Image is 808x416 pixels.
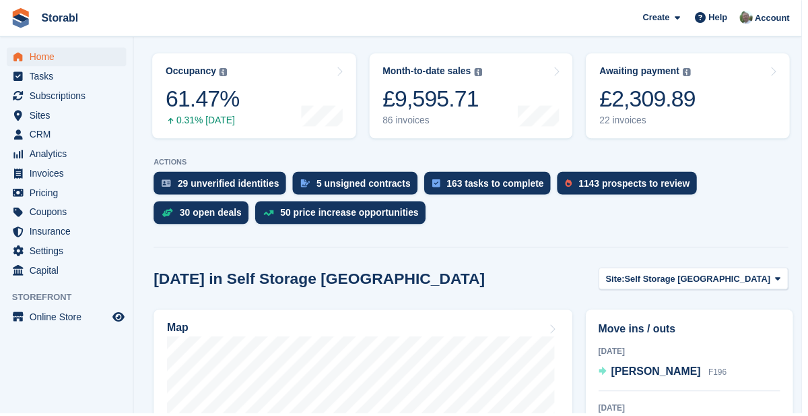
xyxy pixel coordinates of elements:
img: task-75834270c22a3079a89374b754ae025e5fb1db73e45f91037f5363f120a921f8.svg [436,181,444,189]
a: 29 unverified identities [155,173,295,203]
div: Month-to-date sales [386,66,475,78]
h2: Move ins / outs [603,324,786,340]
a: menu [7,185,127,204]
span: Invoices [30,165,110,184]
div: £9,595.71 [386,86,486,113]
a: Occupancy 61.47% 0.31% [DATE] [154,54,359,140]
p: ACTIONS [155,159,795,168]
a: Storabl [36,7,84,29]
span: Account [761,11,796,25]
a: [PERSON_NAME] F196 [603,367,733,384]
a: menu [7,48,127,67]
img: stora-icon-8386f47178a22dfd0bd8f6a31ec36ba5ce8667c1dd55bd0f319d3a0aa187defe.svg [11,8,31,28]
span: Coupons [30,204,110,223]
img: verify_identity-adf6edd0f0f0b5bbfe63781bf79b02c33cf7c696d77639b501bdc392416b5a36.svg [163,181,172,189]
a: menu [7,126,127,145]
span: Capital [30,263,110,282]
span: Help [714,11,733,24]
a: menu [7,224,127,243]
a: menu [7,243,127,262]
a: menu [7,87,127,106]
a: 1143 prospects to review [562,173,709,203]
div: 22 invoices [604,116,701,127]
div: 1143 prospects to review [583,179,696,190]
div: Occupancy [167,66,217,78]
a: menu [7,67,127,86]
a: menu [7,146,127,165]
a: 163 tasks to complete [428,173,562,203]
span: Subscriptions [30,87,110,106]
img: Peter Moxon [745,11,759,24]
div: 50 price increase opportunities [283,209,422,220]
span: Settings [30,243,110,262]
span: Tasks [30,67,110,86]
a: menu [7,204,127,223]
button: Site: Self Storage [GEOGRAPHIC_DATA] [603,270,795,292]
div: 61.47% [167,86,241,113]
a: 30 open deals [155,203,257,233]
span: Analytics [30,146,110,165]
div: Awaiting payment [604,66,685,78]
img: price_increase_opportunities-93ffe204e8149a01c8c9dc8f82e8f89637d9d84a8eef4429ea346261dce0b2c0.svg [265,212,276,218]
a: menu [7,263,127,282]
h2: Map [168,324,190,336]
img: prospect-51fa495bee0391a8d652442698ab0144808aea92771e9ea1ae160a38d050c398.svg [570,181,576,189]
div: 5 unsigned contracts [319,179,414,190]
div: 30 open deals [181,209,244,220]
a: 5 unsigned contracts [295,173,428,203]
span: Sites [30,107,110,125]
a: 50 price increase opportunities [257,203,436,233]
a: menu [7,107,127,125]
a: Month-to-date sales £9,595.71 86 invoices [372,54,578,140]
div: 0.31% [DATE] [167,116,241,127]
span: Home [30,48,110,67]
a: menu [7,165,127,184]
div: £2,309.89 [604,86,701,113]
a: Preview store [111,311,127,328]
h2: [DATE] in Self Storage [GEOGRAPHIC_DATA] [155,272,489,290]
span: Self Storage [GEOGRAPHIC_DATA] [630,274,776,288]
div: 163 tasks to complete [450,179,549,190]
div: 29 unverified identities [179,179,281,190]
span: Create [648,11,675,24]
span: CRM [30,126,110,145]
img: deal-1b604bf984904fb50ccaf53a9ad4b4a5d6e5aea283cecdc64d6e3604feb123c2.svg [163,210,174,219]
a: Awaiting payment £2,309.89 22 invoices [591,54,796,140]
a: menu [7,310,127,329]
img: icon-info-grey-7440780725fd019a000dd9b08b2336e03edf1995a4989e88bcd33f0948082b44.svg [688,69,696,77]
img: contract_signature_icon-13c848040528278c33f63329250d36e43548de30e8caae1d1a13099fd9432cc5.svg [303,181,312,189]
div: [DATE] [603,348,786,360]
span: Insurance [30,224,110,243]
span: Storefront [12,293,134,307]
span: Online Store [30,310,110,329]
span: Site: [611,274,630,288]
span: Pricing [30,185,110,204]
span: F196 [714,371,732,380]
span: [PERSON_NAME] [616,369,706,380]
div: 86 invoices [386,116,486,127]
img: icon-info-grey-7440780725fd019a000dd9b08b2336e03edf1995a4989e88bcd33f0948082b44.svg [478,69,486,77]
img: icon-info-grey-7440780725fd019a000dd9b08b2336e03edf1995a4989e88bcd33f0948082b44.svg [221,69,229,77]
